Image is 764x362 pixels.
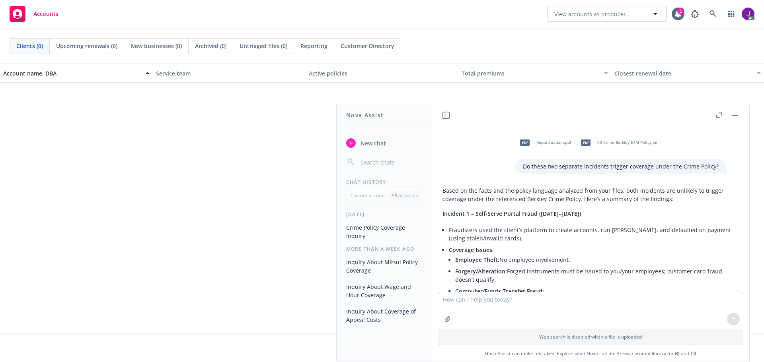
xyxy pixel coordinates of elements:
[337,211,432,218] div: [DATE]
[435,345,746,362] span: Nova Assist can make mistakes. Explore what Nova can do: Browse prompt library for and
[343,305,425,326] button: Inquiry About Coverage of Appeal Costs
[611,64,764,83] button: Closest renewal date
[359,157,422,168] input: Search chats
[442,210,581,217] span: Incident 1 – Self-Serve Portal Fraud ([DATE]–[DATE])
[548,6,667,22] button: View accounts as producer...
[458,64,611,83] button: Total premiums
[536,140,571,145] span: Reporttoadam.pdf
[723,6,739,22] a: Switch app
[449,246,494,254] span: Coverage Issues:
[705,6,721,22] a: Search
[581,139,591,145] span: pdf
[131,42,182,50] span: New businesses (0)
[56,42,117,50] span: Upcoming renewals (0)
[690,350,696,357] a: TR
[597,140,659,145] span: 00 Crime Berkley $1M Policy.pdf
[576,133,660,153] div: pdf00 Crime Berkley $1M Policy.pdf
[449,224,741,244] li: Fraudsters used the client’s platform to create accounts, run [PERSON_NAME], and defaulted on pay...
[337,246,432,252] div: More than a week ago
[153,64,306,83] button: Service team
[341,42,394,50] span: Customer Directory
[6,3,62,25] a: Accounts
[455,267,507,275] span: Forgery/Alteration:
[350,192,386,199] p: Current account
[455,265,741,285] li: Forged instruments must be issued to you/your employees; customer card fraud doesn’t qualify.
[520,139,530,145] span: pdf
[687,6,703,22] a: Report a Bug
[33,11,58,17] span: Accounts
[523,162,719,170] p: Do these two separate incidents trigger coverage under the Crime Policy?
[346,111,384,119] h1: Nova Assist
[343,136,425,150] button: New chat
[443,333,738,340] p: Web search is disabled when a file is uploaded
[195,42,226,50] span: Archived (0)
[337,179,432,186] div: Chat History
[554,10,631,18] span: View accounts as producer...
[455,254,741,265] li: No employee involvement.
[515,133,573,153] div: pdfReporttoadam.pdf
[614,69,752,77] div: Closest renewal date
[309,69,455,77] div: Active policies
[675,350,680,357] a: BI
[442,186,741,203] p: Based on the facts and the policy language analyzed from your files, both incidents are unlikely ...
[742,8,754,20] img: photo
[3,69,141,77] div: Account name, DBA
[677,8,684,15] div: 1
[392,192,418,199] p: All accounts
[455,287,544,295] span: Computer/Funds Transfer Fraud:
[306,64,458,83] button: Active policies
[359,139,386,147] span: New chat
[156,69,302,77] div: Service team
[240,42,287,50] span: Untriaged files (0)
[343,221,425,242] button: Crime Policy Coverage Inquiry
[16,42,43,50] span: Clients (0)
[300,42,327,50] span: Reporting
[343,256,425,277] button: Inquiry About Mitsui Policy Coverage
[462,69,599,77] div: Total premiums
[343,280,425,302] button: Inquiry About Wage and Hour Coverage
[455,256,499,263] span: Employee Theft:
